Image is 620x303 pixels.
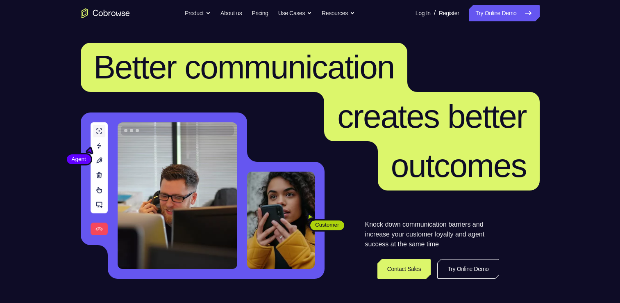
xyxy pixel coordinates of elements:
img: A customer support agent talking on the phone [118,122,237,269]
span: creates better [337,98,526,135]
a: Log In [416,5,431,21]
a: Try Online Demo [437,259,499,279]
a: Go to the home page [81,8,130,18]
button: Use Cases [278,5,312,21]
a: Pricing [252,5,268,21]
a: About us [220,5,242,21]
button: Product [185,5,211,21]
span: / [434,8,436,18]
span: Better communication [94,49,395,85]
img: A customer holding their phone [247,172,315,269]
button: Resources [322,5,355,21]
p: Knock down communication barriers and increase your customer loyalty and agent success at the sam... [365,220,499,249]
a: Contact Sales [377,259,431,279]
a: Try Online Demo [469,5,539,21]
span: outcomes [391,147,527,184]
a: Register [439,5,459,21]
